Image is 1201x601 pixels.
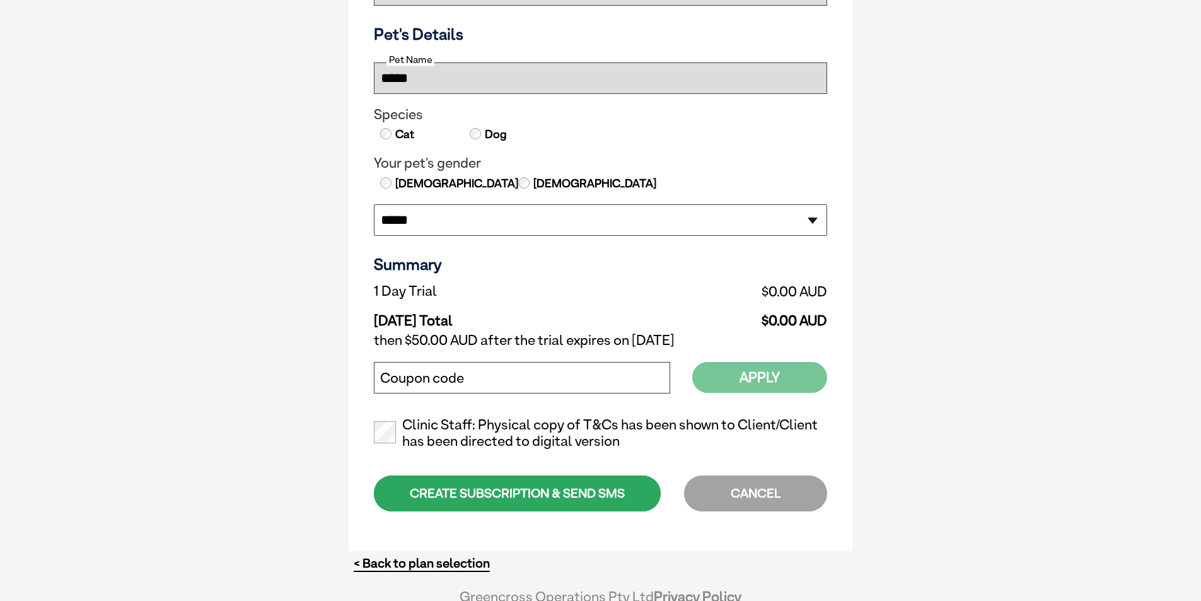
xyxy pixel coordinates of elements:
[374,329,827,352] td: then $50.00 AUD after the trial expires on [DATE]
[369,25,832,44] h3: Pet's Details
[620,280,827,303] td: $0.00 AUD
[380,370,464,387] label: Coupon code
[374,280,620,303] td: 1 Day Trial
[692,362,827,393] button: Apply
[374,303,620,329] td: [DATE] Total
[374,255,827,274] h3: Summary
[374,155,827,172] legend: Your pet's gender
[374,107,827,123] legend: Species
[620,303,827,329] td: $0.00 AUD
[354,556,490,571] a: < Back to plan selection
[374,421,396,443] input: Clinic Staff: Physical copy of T&Cs has been shown to Client/Client has been directed to digital ...
[684,476,827,511] div: CANCEL
[374,476,661,511] div: CREATE SUBSCRIPTION & SEND SMS
[374,417,827,450] label: Clinic Staff: Physical copy of T&Cs has been shown to Client/Client has been directed to digital ...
